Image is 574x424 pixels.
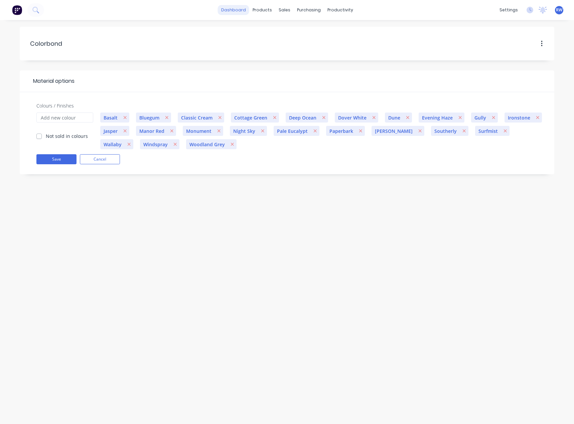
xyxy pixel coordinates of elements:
[46,133,88,140] label: Not sold in colours
[136,128,168,135] span: Manor Red
[100,141,125,148] span: Wallaby
[30,77,75,85] span: Material options
[556,7,562,13] span: RW
[36,154,77,164] button: Save
[294,5,324,15] div: purchasing
[496,5,521,15] div: settings
[100,128,121,135] span: Jasper
[36,102,74,109] label: Colours / Finishes
[218,5,249,15] a: dashboard
[505,114,534,121] span: Ironstone
[230,128,259,135] span: Night Sky
[178,114,216,121] span: Classic Cream
[385,114,404,121] span: Dune
[231,114,271,121] span: Cottage Green
[275,5,294,15] div: sales
[471,114,489,121] span: Gully
[335,114,370,121] span: Dover White
[324,5,356,15] div: productivity
[12,5,22,15] img: Factory
[100,114,121,121] span: Basalt
[140,141,171,148] span: Windspray
[183,128,215,135] span: Monument
[136,114,163,121] span: Bluegum
[326,128,356,135] span: Paperbark
[286,114,320,121] span: Deep Ocean
[249,5,275,15] div: products
[80,154,120,164] button: Cancel
[475,128,501,135] span: Surfmist
[30,39,120,48] input: Material name
[274,128,311,135] span: Pale Eucalypt
[36,113,93,123] input: Add new colour
[419,114,456,121] span: Evening Haze
[431,128,460,135] span: Southerly
[186,141,228,148] span: Woodland Grey
[372,128,416,135] span: [PERSON_NAME]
